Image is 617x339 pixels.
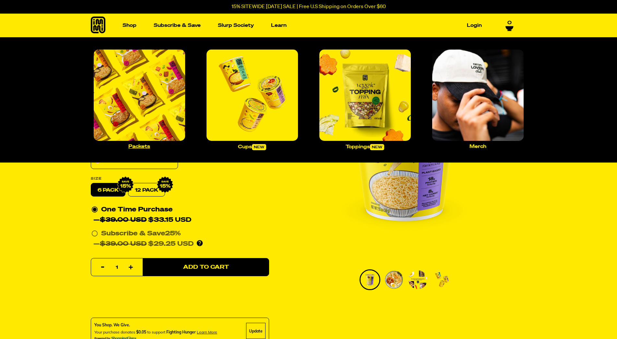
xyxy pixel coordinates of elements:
span: $0.05 [136,330,146,335]
p: Merch [469,144,486,149]
img: Packets_large.jpg [94,50,185,141]
span: to support [147,330,165,335]
span: new [370,144,384,150]
p: Toppings [346,144,384,150]
a: Learn [268,20,289,30]
span: Your purchase donates [94,330,135,335]
li: Go to slide 4 [432,269,452,290]
img: IMG_9632.png [117,176,134,193]
a: Toppingsnew [317,47,413,153]
img: Roasted "Pork" Tonkotsu Cup Ramen [409,270,427,289]
span: 0 [507,20,512,26]
div: — $33.15 USD [93,215,191,225]
li: Go to slide 3 [408,269,428,290]
p: Cups [238,144,266,150]
img: Roasted "Pork" Tonkotsu Cup Ramen [433,270,451,289]
span: new [252,144,266,150]
img: IMG_9632.png [157,176,173,193]
del: $39.00 USD [100,241,147,247]
span: Fighting Hunger [166,330,196,335]
button: Add to Cart [143,258,269,277]
a: Shop [120,20,139,30]
img: Merch_large.jpg [432,50,524,141]
p: Packets [128,144,150,149]
p: 15% SITEWIDE [DATE] SALE | Free U.S Shipping on Orders Over $60 [231,4,386,10]
label: Size [91,177,269,181]
div: Subscribe & Save [101,229,181,239]
a: Merch [430,47,526,152]
del: $39.00 USD [100,217,147,223]
div: PDP main carousel thumbnails [295,269,513,290]
img: Roasted "Pork" Tonkotsu Cup Ramen [385,270,403,289]
a: Slurp Society [215,20,256,30]
a: Login [464,20,484,30]
a: Subscribe & Save [151,20,203,30]
a: Packets [91,47,188,152]
div: One Time Purchase [91,205,268,225]
span: 25% [165,231,181,237]
a: 12 Pack [128,183,165,197]
img: Roasted "Pork" Tonkotsu Cup Ramen [361,270,379,289]
label: 6 pack [91,183,125,197]
a: 0 [505,20,514,31]
nav: Main navigation [120,14,484,37]
span: Learn more about donating [197,330,217,335]
img: Toppings_large.jpg [319,50,411,141]
div: You Shop. We Give. [94,322,217,328]
a: Cupsnew [204,47,301,153]
li: Go to slide 1 [360,269,380,290]
input: quantity [95,259,139,277]
div: — $29.25 USD [93,239,194,249]
img: Cups_large.jpg [207,50,298,141]
li: Go to slide 2 [384,269,404,290]
span: Add to Cart [183,265,229,270]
